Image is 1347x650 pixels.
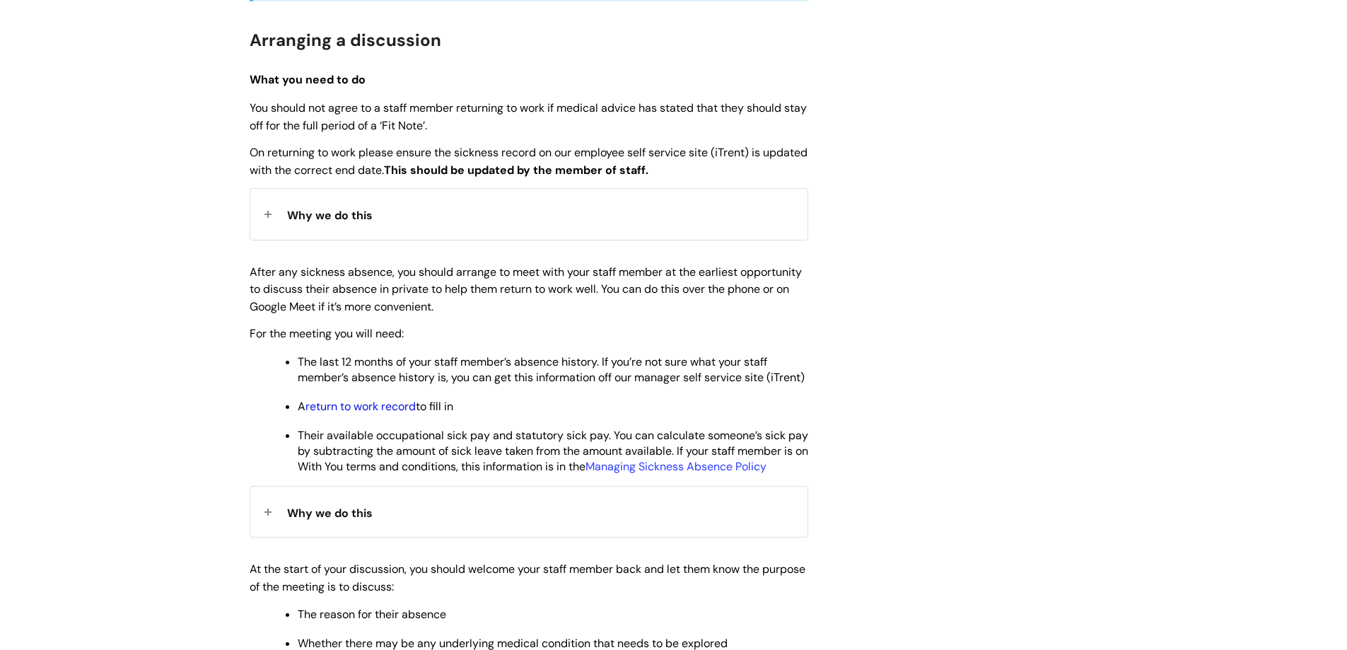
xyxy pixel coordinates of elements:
span: On returning to work please ensure the sickness record on our employee self service site (iTrent)... [250,145,807,178]
a: Managing Sickness Absence Policy [585,459,766,474]
span: Arranging a discussion [250,29,441,51]
span: What you need to do [250,72,366,87]
span: Why we do this [287,506,373,521]
span: The last 12 months of your staff member’s absence history. If you’re not sure what your staff mem... [298,354,805,385]
span: After any sickness absence, you should arrange to meet with your staff member at the earliest opp... [250,265,802,315]
span: The reason for their absence [298,607,446,622]
span: Why we do this [287,208,373,223]
strong: This should be updated by the member of staff. [384,163,648,178]
a: return to work record [305,399,416,414]
span: Their available occupational sick pay and statutory sick pay. You can calculate someone’s sick pa... [298,428,808,474]
span: A to fill in [298,399,453,414]
span: At the start of your discussion, you should welcome your staff member back and let them know the ... [250,562,805,594]
span: You should not agree to a staff member returning to work if medical advice has stated that they s... [250,100,807,133]
span: For the meeting you will need: [250,326,404,341]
